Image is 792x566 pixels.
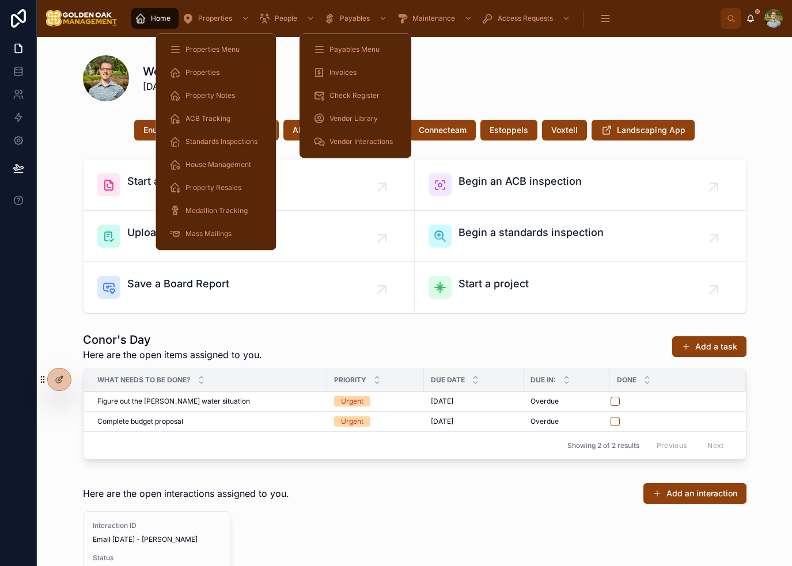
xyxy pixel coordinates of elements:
span: Access Requests [498,14,553,23]
span: Vendor Library [329,114,378,123]
a: Overdue [530,397,603,406]
a: Maintenance [393,8,478,29]
a: Home [131,8,179,29]
span: Properties [185,68,219,77]
div: scrollable content [127,6,721,31]
span: House Management [185,160,251,169]
span: Maintenance [412,14,455,23]
span: Overdue [530,397,559,406]
img: App logo [46,9,118,28]
div: Urgent [341,416,363,427]
h1: Conor's Day [83,332,262,348]
span: Priority [334,375,366,385]
a: [DATE] [431,397,517,406]
span: Due date [431,375,465,385]
span: Home [151,14,170,23]
span: Begin a standards inspection [458,225,604,241]
a: Urgent [334,396,417,407]
span: [DATE] is [DATE]. [143,79,268,93]
span: Properties Menu [185,45,240,54]
span: Mass Mailings [185,229,232,238]
span: Complete budget proposal [97,417,183,426]
span: What needs to be done? [97,375,191,385]
a: Vendor Library [306,108,404,129]
a: Medallion Tracking [162,200,269,221]
span: Alliance Bank [293,124,345,136]
a: Standards Inspections [162,131,269,152]
h1: Welcome back, Conor! [143,63,268,79]
span: Start a project [458,276,529,292]
a: Payables [320,8,393,29]
span: Here are the open interactions assigned to you. [83,487,289,500]
span: Connecteam [419,124,467,136]
button: Estoppels [480,120,537,140]
span: Overdue [530,417,559,426]
a: Property Resales [162,177,269,198]
a: Mass Mailings [162,223,269,244]
span: Voxtell [551,124,578,136]
button: Add an interaction [643,483,746,504]
a: Complete budget proposal [97,417,320,426]
span: Standards Inspections [185,137,257,146]
span: [DATE] [431,397,453,406]
span: Estoppels [490,124,528,136]
span: Enumerate Engage [143,124,215,136]
a: People [255,8,320,29]
a: Payables Menu [306,39,404,60]
a: Start a project [415,262,746,313]
a: Begin a standards inspection [415,211,746,262]
a: Properties [179,8,255,29]
a: Vendor Interactions [306,131,404,152]
span: Status [93,553,221,563]
a: [DATE] [431,417,517,426]
a: Upload an invoice [84,211,415,262]
span: Properties [198,14,232,23]
span: Landscaping App [617,124,685,136]
a: Overdue [530,417,603,426]
a: Start a new interaction [84,159,415,211]
span: Due in: [530,375,556,385]
a: Invoices [306,62,404,83]
a: ACB Tracking [162,108,269,129]
span: [DATE] [431,417,453,426]
span: Start a new interaction [127,173,240,189]
a: Figure out the [PERSON_NAME] water situation [97,397,320,406]
span: People [275,14,297,23]
a: Properties [162,62,269,83]
a: Access Requests [478,8,576,29]
span: Invoices [329,68,357,77]
a: House Management [162,154,269,175]
span: Property Resales [185,183,241,192]
a: Urgent [334,416,417,427]
span: Save a Board Report [127,276,229,292]
span: Done [617,375,636,385]
span: Payables Menu [329,45,380,54]
span: Check Register [329,91,380,100]
span: Figure out the [PERSON_NAME] water situation [97,397,250,406]
div: Urgent [341,396,363,407]
span: Vendor Interactions [329,137,393,146]
a: Save a Board Report [84,262,415,313]
a: Property Notes [162,85,269,106]
span: Upload an invoice [127,225,217,241]
a: Begin an ACB inspection [415,159,746,211]
span: Email [DATE] - [PERSON_NAME] [93,535,221,544]
button: Add a task [672,336,746,357]
span: Begin an ACB inspection [458,173,582,189]
span: Payables [340,14,370,23]
span: Medallion Tracking [185,206,248,215]
button: Connecteam [410,120,476,140]
span: Property Notes [185,91,235,100]
span: Showing 2 of 2 results [567,441,639,450]
a: Check Register [306,85,404,106]
button: Voxtell [542,120,587,140]
span: Interaction ID [93,521,221,530]
span: ACB Tracking [185,114,230,123]
span: Here are the open items assigned to you. [83,348,262,362]
a: Properties Menu [162,39,269,60]
button: Landscaping App [592,120,695,140]
button: Alliance Bank [283,120,354,140]
button: Enumerate Engage [134,120,224,140]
